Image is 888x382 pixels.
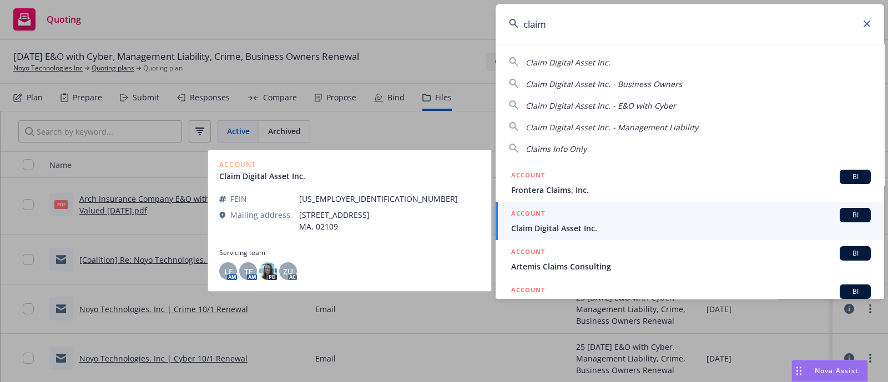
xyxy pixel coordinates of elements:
span: BI [844,210,866,220]
h5: ACCOUNT [511,170,545,183]
span: BI [844,287,866,297]
a: ACCOUNTBIArtemis Claims Consulting [496,240,884,278]
span: Frontera Claims, Inc. [511,184,871,196]
span: Claim Digital Asset Inc. - Business Owners [526,79,682,89]
a: ACCOUNTBIFrontera Claims, Inc. [496,164,884,202]
span: Claim Digital Asset Inc. [526,57,610,68]
span: Claims Info Only [526,144,587,154]
span: Claim Digital Asset Inc. [511,222,871,234]
button: Nova Assist [791,360,868,382]
a: ACCOUNTBI [496,278,884,317]
span: BI [844,248,866,258]
span: Artemis Claims Consulting [511,261,871,272]
div: Drag to move [792,360,806,381]
h5: ACCOUNT [511,246,545,259]
span: Claim Digital Asset Inc. - Management Liability [526,122,698,133]
h5: ACCOUNT [511,284,545,298]
a: ACCOUNTBIClaim Digital Asset Inc. [496,202,884,240]
span: BI [844,172,866,182]
input: Search... [496,4,884,44]
span: Claim Digital Asset Inc. - E&O with Cyber [526,100,676,111]
h5: ACCOUNT [511,208,545,221]
span: Nova Assist [815,366,859,375]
